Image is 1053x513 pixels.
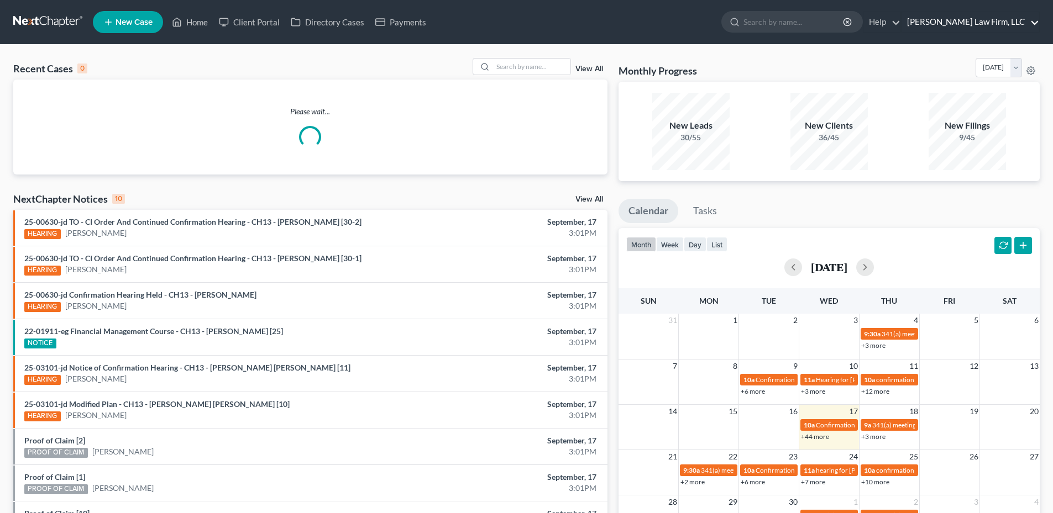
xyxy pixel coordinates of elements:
div: HEARING [24,229,61,239]
span: 341(a) meeting for [PERSON_NAME] [882,330,988,338]
div: 3:01PM [413,337,596,348]
div: September, 17 [413,362,596,373]
div: New Clients [790,119,868,132]
span: 11 [908,359,919,373]
a: 25-00630-jd Confirmation Hearing Held - CH13 - [PERSON_NAME] [24,290,256,299]
a: Help [863,12,900,32]
div: 3:01PM [413,410,596,421]
span: 4 [1033,495,1040,509]
a: +2 more [680,478,705,486]
span: 1 [732,314,738,327]
span: 28 [667,495,678,509]
div: 3:01PM [413,228,596,239]
div: September, 17 [413,216,596,228]
span: 19 [968,405,979,418]
a: Client Portal [213,12,285,32]
span: 10 [848,359,859,373]
a: [PERSON_NAME] [65,373,127,384]
p: Please wait... [13,106,607,117]
span: 2 [913,495,919,509]
span: New Case [116,18,153,27]
a: 22-01911-eg Financial Management Course - CH13 - [PERSON_NAME] [25] [24,326,283,336]
div: 3:01PM [413,300,596,311]
a: Tasks [683,199,727,223]
div: 0 [77,64,87,73]
span: Confirmation Hearing for [PERSON_NAME] [816,421,942,429]
a: [PERSON_NAME] [65,410,127,421]
a: 25-03101-jd Modified Plan - CH13 - [PERSON_NAME] [PERSON_NAME] [10] [24,399,290,409]
span: 9:30a [864,330,881,338]
span: 10a [804,421,815,429]
a: +3 more [861,341,886,350]
a: [PERSON_NAME] [65,228,127,239]
span: 27 [1029,450,1040,463]
span: 9a [864,421,871,429]
a: 25-00630-jd TO - CI Order And Continued Confirmation Hearing - CH13 - [PERSON_NAME] [30-2] [24,217,362,226]
div: 36/45 [790,132,868,143]
button: week [656,237,684,252]
span: 11a [804,376,815,384]
span: 5 [973,314,979,327]
a: Payments [370,12,432,32]
span: 18 [908,405,919,418]
a: +3 more [801,387,825,395]
span: 341(a) meeting for [PERSON_NAME] [701,466,808,474]
span: 13 [1029,359,1040,373]
h3: Monthly Progress [619,64,697,77]
a: [PERSON_NAME] [65,264,127,275]
a: [PERSON_NAME] [92,483,154,494]
a: +10 more [861,478,889,486]
span: Fri [944,296,955,305]
a: +6 more [741,387,765,395]
a: [PERSON_NAME] Law Firm, LLC [902,12,1039,32]
span: 11a [804,466,815,474]
button: day [684,237,706,252]
div: 9/45 [929,132,1006,143]
div: 30/55 [652,132,730,143]
div: NOTICE [24,339,56,348]
div: September, 17 [413,289,596,300]
span: 22 [727,450,738,463]
a: +12 more [861,387,889,395]
span: 10a [743,466,755,474]
span: 1 [852,495,859,509]
span: 9:30a [683,466,700,474]
div: September, 17 [413,435,596,446]
span: Confirmation Hearing for [PERSON_NAME] [756,466,882,474]
span: 3 [973,495,979,509]
a: 25-00630-jd TO - CI Order And Continued Confirmation Hearing - CH13 - [PERSON_NAME] [30-1] [24,253,362,263]
span: 7 [672,359,678,373]
span: 15 [727,405,738,418]
span: Mon [699,296,719,305]
span: confirmation hearing for [PERSON_NAME] [876,466,1000,474]
a: [PERSON_NAME] [65,300,127,311]
span: 3 [852,314,859,327]
span: Confirmation hearing for [PERSON_NAME] [756,376,881,384]
span: 12 [968,359,979,373]
div: 10 [112,194,125,204]
div: NextChapter Notices [13,192,125,205]
span: 10a [864,466,875,474]
div: 3:01PM [413,264,596,275]
button: list [706,237,727,252]
span: 10a [743,376,755,384]
span: Sun [641,296,657,305]
div: September, 17 [413,472,596,483]
div: HEARING [24,302,61,312]
a: +44 more [801,432,829,441]
div: HEARING [24,266,61,276]
span: 14 [667,405,678,418]
span: 2 [792,314,799,327]
span: 20 [1029,405,1040,418]
span: 10a [864,376,875,384]
div: PROOF OF CLAIM [24,484,88,494]
a: Directory Cases [285,12,370,32]
span: Wed [820,296,838,305]
div: 3:01PM [413,483,596,494]
div: HEARING [24,375,61,385]
a: +6 more [741,478,765,486]
span: 16 [788,405,799,418]
a: Home [166,12,213,32]
span: 9 [792,359,799,373]
span: 17 [848,405,859,418]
